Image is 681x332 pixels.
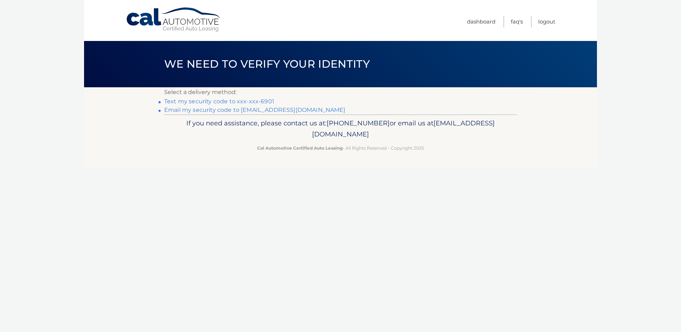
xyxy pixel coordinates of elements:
[538,16,555,27] a: Logout
[257,145,343,151] strong: Cal Automotive Certified Auto Leasing
[511,16,523,27] a: FAQ's
[164,87,517,97] p: Select a delivery method:
[126,7,222,32] a: Cal Automotive
[164,57,370,71] span: We need to verify your identity
[164,98,274,105] a: Text my security code to xxx-xxx-6901
[327,119,390,127] span: [PHONE_NUMBER]
[467,16,495,27] a: Dashboard
[164,107,345,113] a: Email my security code to [EMAIL_ADDRESS][DOMAIN_NAME]
[169,144,512,152] p: - All Rights Reserved - Copyright 2025
[169,118,512,140] p: If you need assistance, please contact us at: or email us at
